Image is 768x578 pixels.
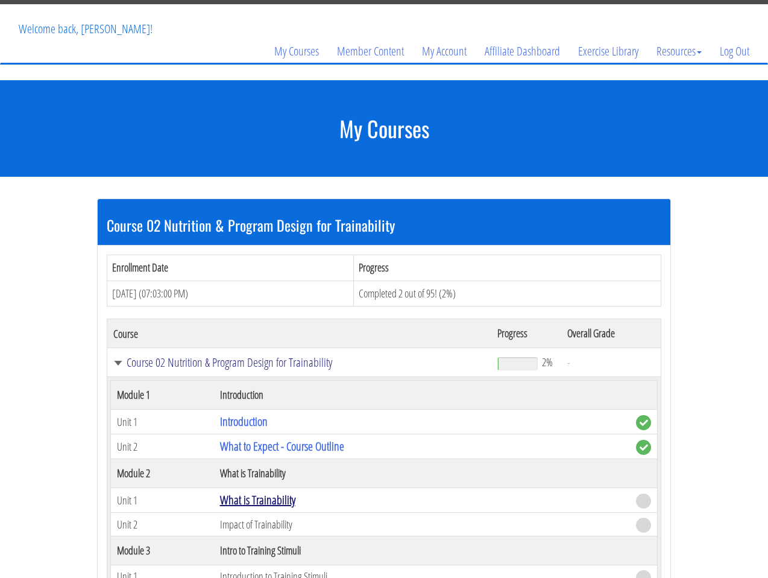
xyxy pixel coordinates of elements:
td: [DATE] (07:03:00 PM) [107,281,354,306]
span: complete [636,415,651,430]
a: Affiliate Dashboard [476,22,569,80]
td: - [561,348,661,377]
span: 2% [542,355,553,369]
a: Exercise Library [569,22,647,80]
th: Overall Grade [561,319,661,348]
th: What is Trainability [214,459,630,488]
td: Unit 1 [111,410,214,434]
td: Unit 2 [111,513,214,536]
th: Enrollment Date [107,255,354,281]
a: Course 02 Nutrition & Program Design for Trainability [113,357,485,369]
td: Completed 2 out of 95! (2%) [354,281,661,306]
td: Unit 2 [111,434,214,459]
th: Introduction [214,381,630,410]
a: What to Expect - Course Outline [220,438,344,454]
a: Introduction [220,413,268,430]
th: Progress [491,319,561,348]
a: What is Trainability [220,492,295,508]
span: complete [636,440,651,455]
th: Intro to Training Stimuli [214,536,630,565]
th: Module 3 [111,536,214,565]
a: Member Content [328,22,413,80]
td: Unit 1 [111,488,214,513]
td: Impact of Trainability [214,513,630,536]
th: Progress [354,255,661,281]
a: My Account [413,22,476,80]
th: Course [107,319,491,348]
a: Resources [647,22,711,80]
th: Module 2 [111,459,214,488]
h3: Course 02 Nutrition & Program Design for Trainability [107,217,661,233]
th: Module 1 [111,381,214,410]
a: Log Out [711,22,758,80]
a: My Courses [265,22,328,80]
p: Welcome back, [PERSON_NAME]! [10,5,162,53]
